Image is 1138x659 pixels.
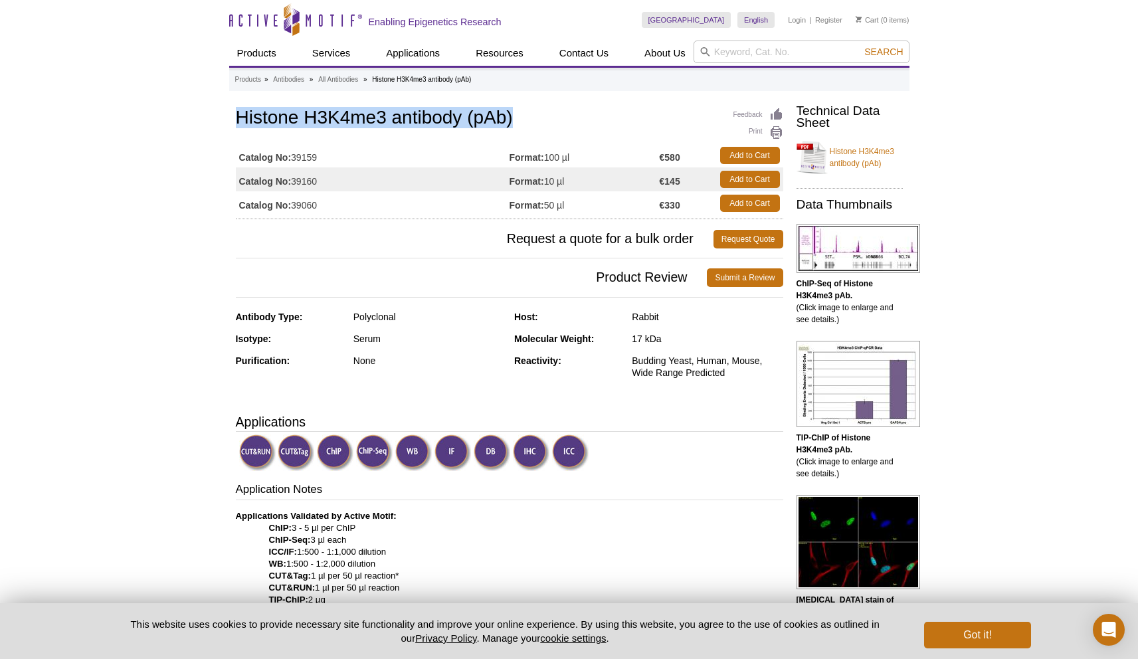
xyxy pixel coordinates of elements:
p: (Click image to enlarge and see details.) [797,432,903,480]
p: (Click image to enlarge and see details.) [797,594,903,642]
b: [MEDICAL_DATA] stain of Histone H3K4me3 pAb. [797,595,894,616]
li: » [264,76,268,83]
h2: Enabling Epigenetics Research [369,16,502,28]
strong: €145 [660,175,680,187]
div: Rabbit [632,311,783,323]
div: Open Intercom Messenger [1093,614,1125,646]
a: Products [235,74,261,86]
a: Resources [468,41,531,66]
a: Feedback [733,108,783,122]
strong: Catalog No: [239,151,292,163]
a: Add to Cart [720,195,780,212]
img: Western Blot Validated [395,434,432,471]
img: Immunohistochemistry Validated [513,434,549,471]
button: Search [860,46,907,58]
strong: Catalog No: [239,199,292,211]
img: CUT&Tag Validated [278,434,314,471]
td: 39160 [236,167,510,191]
b: TIP-ChIP of Histone H3K4me3 pAb. [797,433,871,454]
img: Dot Blot Validated [474,434,510,471]
strong: Purification: [236,355,290,366]
strong: Catalog No: [239,175,292,187]
a: Login [788,15,806,25]
td: 39060 [236,191,510,215]
strong: Format: [510,175,544,187]
h3: Application Notes [236,482,783,500]
a: Privacy Policy [415,632,476,644]
button: cookie settings [540,632,606,644]
img: Histone H3K4me3 antibody (pAb) tested by immunofluorescence. [797,495,920,589]
strong: Isotype: [236,333,272,344]
li: Histone H3K4me3 antibody (pAb) [372,76,471,83]
li: » [363,76,367,83]
img: Immunocytochemistry Validated [552,434,589,471]
img: ChIP-Seq Validated [356,434,393,471]
li: | [810,12,812,28]
li: (0 items) [856,12,909,28]
a: All Antibodies [318,74,358,86]
h3: Applications [236,412,783,432]
h2: Data Thumbnails [797,199,903,211]
td: 10 µl [510,167,660,191]
a: Services [304,41,359,66]
a: Products [229,41,284,66]
img: Histone H3K4me3 antibody (pAb) tested by ChIP-Seq. [797,224,920,273]
a: Print [733,126,783,140]
a: Contact Us [551,41,616,66]
td: 39159 [236,143,510,167]
strong: Format: [510,199,544,211]
a: Antibodies [273,74,304,86]
td: 50 µl [510,191,660,215]
h1: Histone H3K4me3 antibody (pAb) [236,108,783,130]
img: CUT&RUN Validated [239,434,276,471]
strong: €330 [660,199,680,211]
p: (Click image to enlarge and see details.) [797,278,903,326]
button: Got it! [924,622,1030,648]
img: Histone H3K4me3 antibody (pAb) tested by TIP-ChIP. [797,341,920,427]
span: Product Review [236,268,708,287]
div: 17 kDa [632,333,783,345]
img: Immunofluorescence Validated [434,434,471,471]
a: Register [815,15,842,25]
a: About Us [636,41,694,66]
span: Search [864,47,903,57]
strong: ChIP-Seq: [269,535,311,545]
div: Serum [353,333,504,345]
a: Add to Cart [720,171,780,188]
p: This website uses cookies to provide necessary site functionality and improve your online experie... [108,617,903,645]
li: » [310,76,314,83]
strong: ICC/IF: [269,547,298,557]
b: ChIP-Seq of Histone H3K4me3 pAb. [797,279,873,300]
strong: €580 [660,151,680,163]
strong: CUT&RUN: [269,583,316,593]
a: Add to Cart [720,147,780,164]
img: ChIP Validated [317,434,353,471]
strong: WB: [269,559,286,569]
a: English [737,12,775,28]
strong: Antibody Type: [236,312,303,322]
input: Keyword, Cat. No. [694,41,909,63]
span: Request a quote for a bulk order [236,230,713,248]
b: Applications Validated by Active Motif: [236,511,397,521]
strong: ChIP: [269,523,292,533]
a: Submit a Review [707,268,783,287]
div: Budding Yeast, Human, Mouse, Wide Range Predicted [632,355,783,379]
a: Histone H3K4me3 antibody (pAb) [797,138,903,177]
strong: CUT&Tag: [269,571,311,581]
strong: TIP-ChIP: [269,595,308,605]
div: None [353,355,504,367]
a: [GEOGRAPHIC_DATA] [642,12,731,28]
div: Polyclonal [353,311,504,323]
strong: Molecular Weight: [514,333,594,344]
strong: Format: [510,151,544,163]
strong: Reactivity: [514,355,561,366]
strong: Host: [514,312,538,322]
h2: Technical Data Sheet [797,105,903,129]
a: Cart [856,15,879,25]
a: Request Quote [713,230,783,248]
td: 100 µl [510,143,660,167]
img: Your Cart [856,16,862,23]
a: Applications [378,41,448,66]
